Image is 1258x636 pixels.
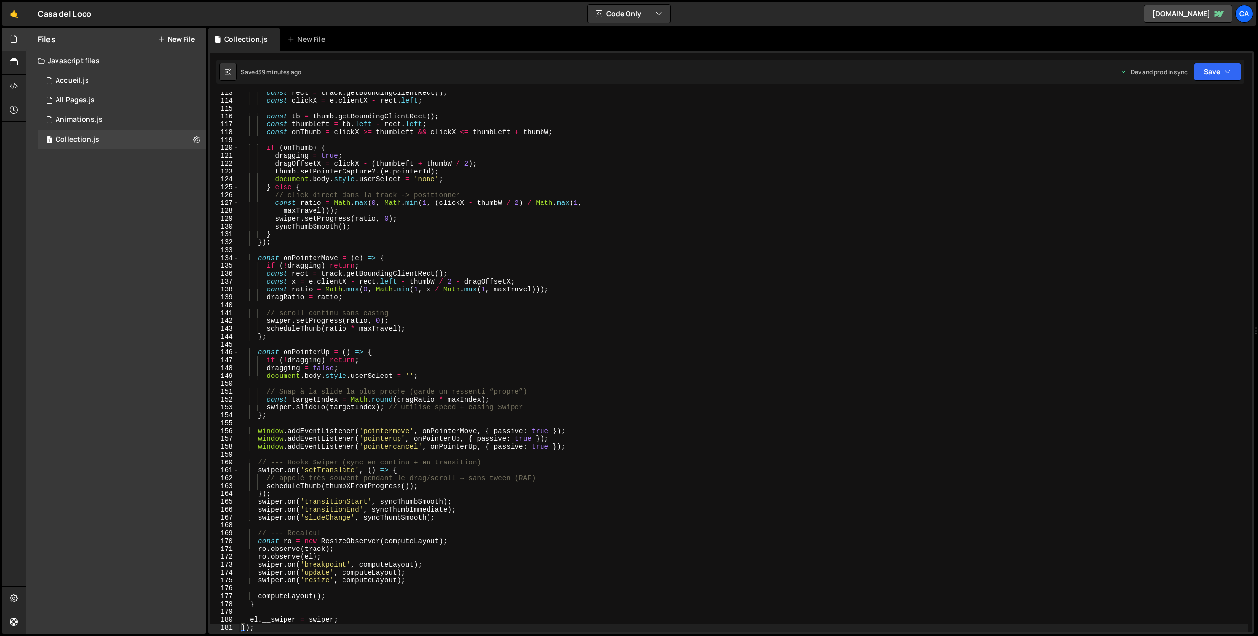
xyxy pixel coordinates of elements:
div: 152 [210,396,239,404]
div: 16791/46000.js [38,110,206,130]
div: All Pages.js [56,96,95,105]
div: New File [287,34,329,44]
div: 131 [210,231,239,238]
div: 118 [210,128,239,136]
div: 116 [210,113,239,120]
div: 130 [210,223,239,231]
button: Save [1194,63,1241,81]
div: 128 [210,207,239,215]
div: 124 [210,175,239,183]
div: 180 [210,616,239,624]
div: 136 [210,270,239,278]
a: 🤙 [2,2,26,26]
div: 144 [210,333,239,341]
div: 175 [210,577,239,584]
div: 177 [210,592,239,600]
a: [DOMAIN_NAME] [1144,5,1232,23]
div: 39 minutes ago [258,68,301,76]
div: 140 [210,301,239,309]
div: 147 [210,356,239,364]
div: 119 [210,136,239,144]
div: 114 [210,97,239,105]
div: Saved [241,68,301,76]
div: 173 [210,561,239,569]
a: Ca [1235,5,1253,23]
button: Code Only [588,5,670,23]
div: 135 [210,262,239,270]
div: 178 [210,600,239,608]
div: 120 [210,144,239,152]
div: 151 [210,388,239,396]
div: 139 [210,293,239,301]
div: 141 [210,309,239,317]
div: 158 [210,443,239,451]
div: 169 [210,529,239,537]
div: 143 [210,325,239,333]
div: Casa del Loco [38,8,91,20]
div: 150 [210,380,239,388]
div: 160 [210,459,239,466]
div: 167 [210,514,239,521]
div: 176 [210,584,239,592]
div: 174 [210,569,239,577]
button: New File [158,35,195,43]
div: 155 [210,419,239,427]
div: 181 [210,624,239,632]
div: 117 [210,120,239,128]
div: 153 [210,404,239,411]
div: 115 [210,105,239,113]
div: 16791/45882.js [38,90,206,110]
div: 142 [210,317,239,325]
div: 138 [210,286,239,293]
div: 121 [210,152,239,160]
div: Collection.js [224,34,268,44]
div: 166 [210,506,239,514]
div: Dev and prod in sync [1121,68,1188,76]
div: 154 [210,411,239,419]
div: 137 [210,278,239,286]
div: 146 [210,348,239,356]
div: 179 [210,608,239,616]
div: 156 [210,427,239,435]
div: 16791/45941.js [38,71,206,90]
div: 127 [210,199,239,207]
div: 168 [210,521,239,529]
div: 134 [210,254,239,262]
div: 149 [210,372,239,380]
div: 171 [210,545,239,553]
div: 159 [210,451,239,459]
div: 165 [210,498,239,506]
div: 129 [210,215,239,223]
div: 163 [210,482,239,490]
div: 126 [210,191,239,199]
span: 1 [46,137,52,145]
div: 16791/46116.js [38,130,206,149]
div: Animations.js [56,116,103,124]
div: Collection.js [56,135,99,144]
div: 133 [210,246,239,254]
div: 164 [210,490,239,498]
div: 172 [210,553,239,561]
div: Javascript files [26,51,206,71]
div: 157 [210,435,239,443]
div: 162 [210,474,239,482]
div: 123 [210,168,239,175]
div: Accueil.js [56,76,89,85]
div: 132 [210,238,239,246]
div: 145 [210,341,239,348]
div: 161 [210,466,239,474]
h2: Files [38,34,56,45]
div: 170 [210,537,239,545]
div: 122 [210,160,239,168]
div: 148 [210,364,239,372]
div: 125 [210,183,239,191]
div: 113 [210,89,239,97]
